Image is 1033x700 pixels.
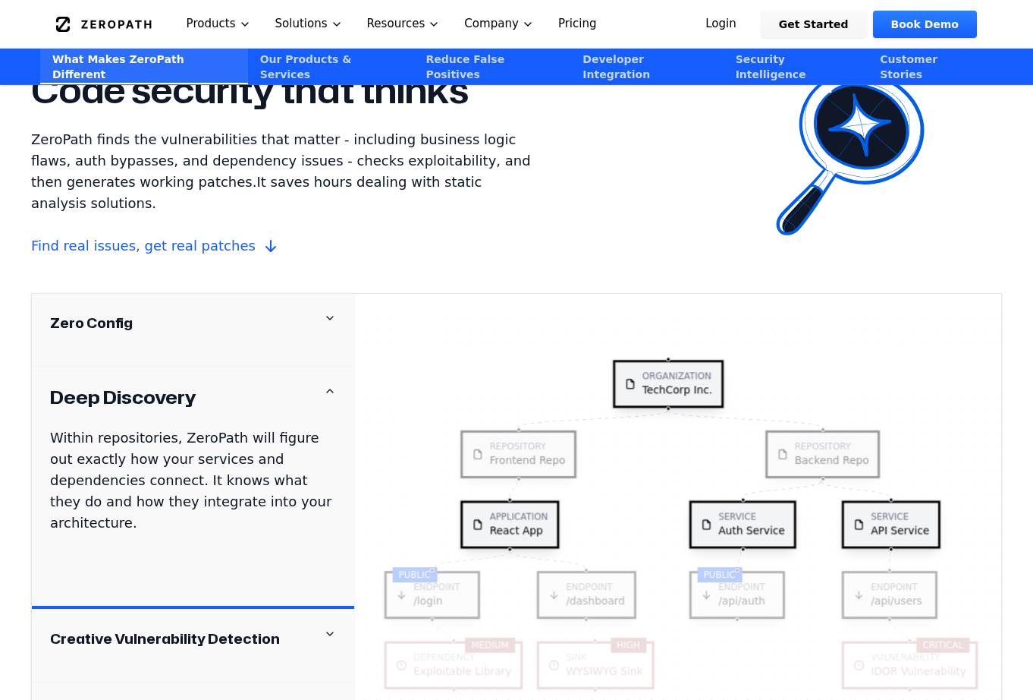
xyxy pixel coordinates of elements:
[50,427,336,534] p: Within repositories, ZeroPath will figure out exactly how your services and dependencies connect....
[385,642,523,689] div: dependencyExploitable LibraryMEDIUM
[842,571,937,619] div: endpoint/api/users
[724,49,868,84] a: Security Intelligence
[613,360,724,408] div: organizationTechCorp Inc.
[537,571,636,619] div: endpoint/dashboard
[689,500,796,548] div: serviceAuth Service
[413,49,570,84] a: Reduce False Positives
[40,49,248,84] a: What Makes ZeroPath Different
[50,385,196,409] h4: Deep Discovery
[31,235,541,257] span: Find real issues, get real patches
[248,49,414,84] a: Our Products & Services
[570,49,723,84] a: Developer Integration
[31,129,541,257] p: It saves hours dealing with static analysis solutions.
[765,430,880,478] div: repositoryBackend Repo
[31,68,469,111] h2: Code security that thinks
[842,642,978,689] div: vulnerabilityIDOR VulnerabilityCRITICAL
[873,11,977,38] a: Book Demo
[842,500,940,548] div: serviceAPI Service
[689,571,785,619] div: endpoint/api/authPUBLIC
[868,49,993,84] a: Customer Stories
[50,312,133,333] h4: Zero Config
[385,571,480,619] div: endpoint/loginPUBLIC
[537,642,655,689] div: sinkWYSIWYG SinkHIGH
[687,11,755,38] a: Login
[460,430,576,478] div: repositoryFrontend Repo
[50,628,280,649] h4: Creative Vulnerability Detection
[460,500,559,548] div: applicationReact App
[31,131,531,190] span: ZeroPath finds the vulnerabilities that matter - including business logic flaws, auth bypasses, a...
[761,11,867,38] a: Get Started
